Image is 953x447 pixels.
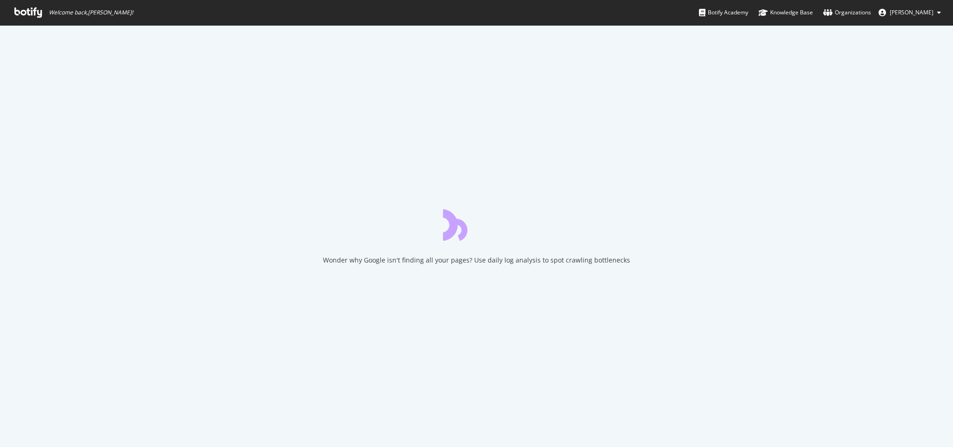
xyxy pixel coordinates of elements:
[699,8,748,17] div: Botify Academy
[443,207,510,241] div: animation
[871,5,948,20] button: [PERSON_NAME]
[758,8,813,17] div: Knowledge Base
[823,8,871,17] div: Organizations
[890,8,933,16] span: Tamara Quiñones
[49,9,133,16] span: Welcome back, [PERSON_NAME] !
[323,256,630,265] div: Wonder why Google isn't finding all your pages? Use daily log analysis to spot crawling bottlenecks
